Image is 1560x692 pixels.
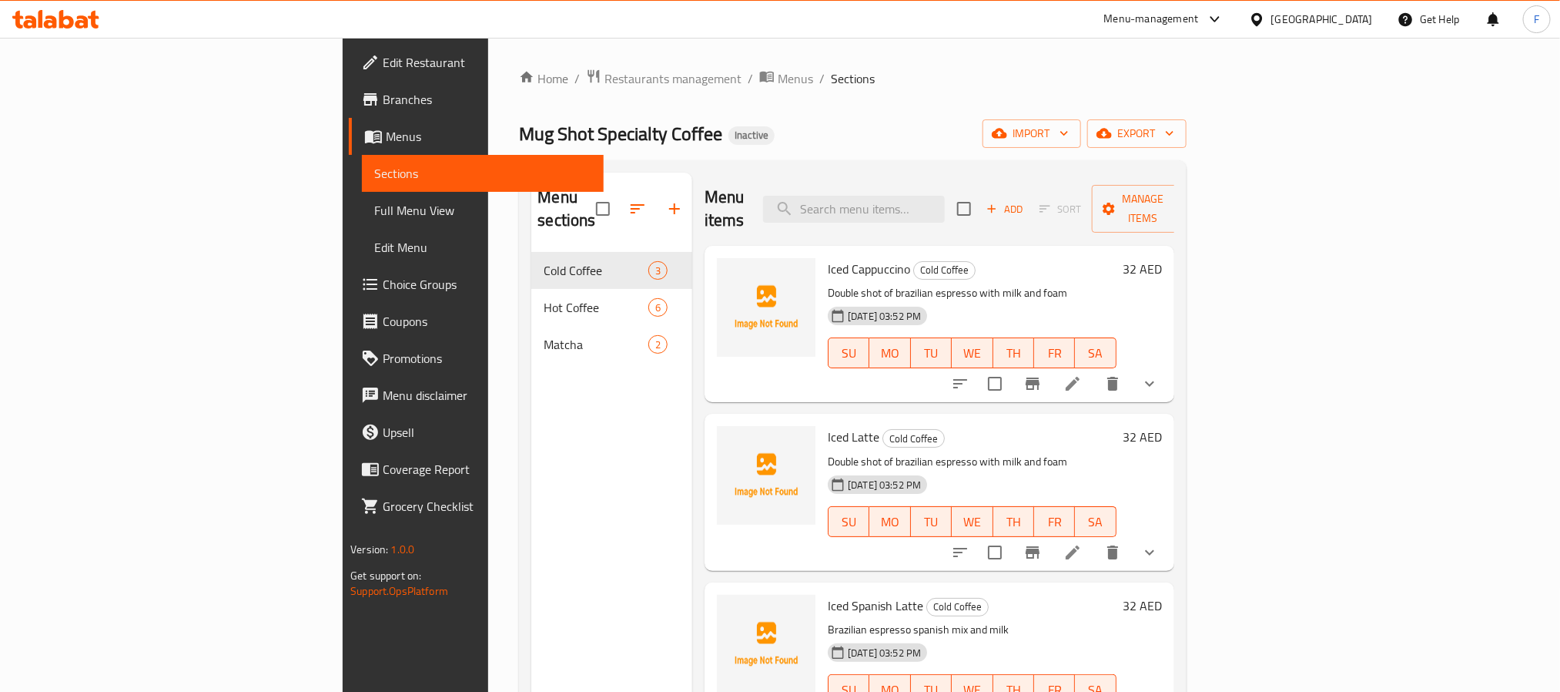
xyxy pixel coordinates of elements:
[984,200,1026,218] span: Add
[842,646,927,660] span: [DATE] 03:52 PM
[362,229,603,266] a: Edit Menu
[759,69,813,89] a: Menus
[1534,11,1539,28] span: F
[1014,534,1051,571] button: Branch-specific-item
[383,53,591,72] span: Edit Restaurant
[869,338,910,368] button: MO
[778,69,813,88] span: Menus
[1131,534,1168,571] button: show more
[958,511,986,533] span: WE
[952,506,993,537] button: WE
[544,298,648,317] span: Hot Coffee
[350,539,388,559] span: Version:
[656,190,693,227] button: Add section
[374,164,591,183] span: Sections
[917,342,946,364] span: TU
[948,193,980,225] span: Select section
[383,312,591,331] span: Coupons
[383,423,591,442] span: Upsell
[374,201,591,220] span: Full Menu View
[1075,338,1116,368] button: SA
[882,429,945,448] div: Cold Coffee
[942,534,979,571] button: sort-choices
[1063,543,1082,562] a: Edit menu item
[619,190,656,227] span: Sort sections
[383,497,591,516] span: Grocery Checklist
[958,342,986,364] span: WE
[1081,342,1110,364] span: SA
[349,377,603,414] a: Menu disclaimer
[983,119,1081,148] button: import
[1140,375,1159,393] svg: Show Choices
[349,451,603,488] a: Coverage Report
[349,414,603,451] a: Upsell
[927,598,988,616] span: Cold Coffee
[875,511,904,533] span: MO
[705,186,745,232] h2: Menu items
[649,338,667,352] span: 2
[349,81,603,118] a: Branches
[979,368,1011,400] span: Select to update
[383,349,591,368] span: Promotions
[362,192,603,229] a: Full Menu View
[374,238,591,257] span: Edit Menu
[350,581,448,601] a: Support.OpsPlatform
[819,69,825,88] li: /
[1087,119,1187,148] button: export
[544,335,648,354] span: Matcha
[383,460,591,479] span: Coverage Report
[1040,511,1069,533] span: FR
[1123,258,1162,280] h6: 32 AED
[828,594,923,617] span: Iced Spanish Latte
[911,338,952,368] button: TU
[586,69,742,89] a: Restaurants management
[835,511,863,533] span: SU
[349,340,603,377] a: Promotions
[952,338,993,368] button: WE
[883,430,944,448] span: Cold Coffee
[914,261,975,279] span: Cold Coffee
[544,261,648,280] span: Cold Coffee
[648,261,668,280] div: items
[828,338,869,368] button: SU
[349,488,603,525] a: Grocery Checklist
[649,301,667,315] span: 6
[995,124,1069,143] span: import
[911,506,952,537] button: TU
[648,298,668,317] div: items
[1094,534,1131,571] button: delete
[1029,197,1092,221] span: Select section first
[531,252,692,289] div: Cold Coffee3
[728,126,775,145] div: Inactive
[828,425,879,448] span: Iced Latte
[828,257,910,280] span: Iced Cappuccino
[1014,365,1051,402] button: Branch-specific-item
[604,69,742,88] span: Restaurants management
[1123,426,1162,448] h6: 32 AED
[1123,595,1162,616] h6: 32 AED
[1063,375,1082,393] a: Edit menu item
[869,506,910,537] button: MO
[831,69,875,88] span: Sections
[1131,365,1168,402] button: show more
[842,309,927,324] span: [DATE] 03:52 PM
[828,452,1116,472] p: Double shot of brazilian espresso with milk and foam
[649,264,667,278] span: 3
[1075,506,1116,537] button: SA
[748,69,753,88] li: /
[362,155,603,192] a: Sections
[828,620,1116,640] p: Brazilian espresso spanish mix and milk
[1040,342,1069,364] span: FR
[1034,338,1075,368] button: FR
[519,69,1186,89] nav: breadcrumb
[383,275,591,294] span: Choice Groups
[386,127,591,146] span: Menus
[531,326,692,363] div: Matcha2
[1104,190,1183,228] span: Manage items
[648,335,668,354] div: items
[728,129,775,142] span: Inactive
[980,197,1029,221] span: Add item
